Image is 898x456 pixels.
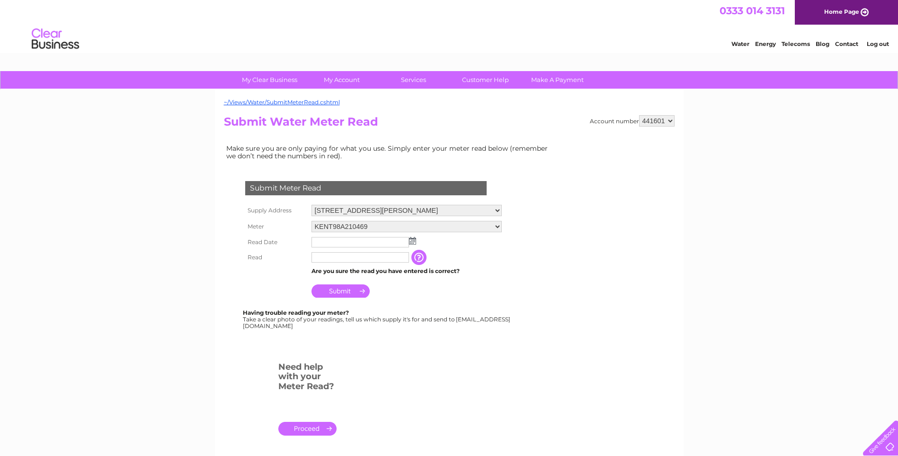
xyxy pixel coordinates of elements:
th: Meter [243,219,309,235]
a: My Clear Business [231,71,309,89]
th: Read Date [243,235,309,250]
a: . [278,422,337,436]
a: Telecoms [782,40,810,47]
td: Make sure you are only paying for what you use. Simply enter your meter read below (remember we d... [224,142,555,162]
th: Read [243,250,309,265]
b: Having trouble reading your meter? [243,309,349,316]
h3: Need help with your Meter Read? [278,360,337,396]
td: Are you sure the read you have entered is correct? [309,265,504,277]
a: Log out [867,40,889,47]
div: Take a clear photo of your readings, tell us which supply it's for and send to [EMAIL_ADDRESS][DO... [243,310,512,329]
h2: Submit Water Meter Read [224,115,675,133]
div: Submit Meter Read [245,181,487,195]
img: logo.png [31,25,80,54]
input: Submit [311,284,370,298]
a: Energy [755,40,776,47]
a: Water [731,40,749,47]
th: Supply Address [243,202,309,219]
a: Make A Payment [518,71,596,89]
a: Customer Help [446,71,525,89]
a: ~/Views/Water/SubmitMeterRead.cshtml [224,99,340,106]
a: Services [374,71,453,89]
a: Blog [816,40,829,47]
a: Contact [835,40,858,47]
div: Clear Business is a trading name of Verastar Limited (registered in [GEOGRAPHIC_DATA] No. 3667643... [226,5,673,46]
a: My Account [302,71,381,89]
div: Account number [590,115,675,127]
input: Information [411,250,428,265]
img: ... [409,237,416,245]
a: 0333 014 3131 [720,5,785,17]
